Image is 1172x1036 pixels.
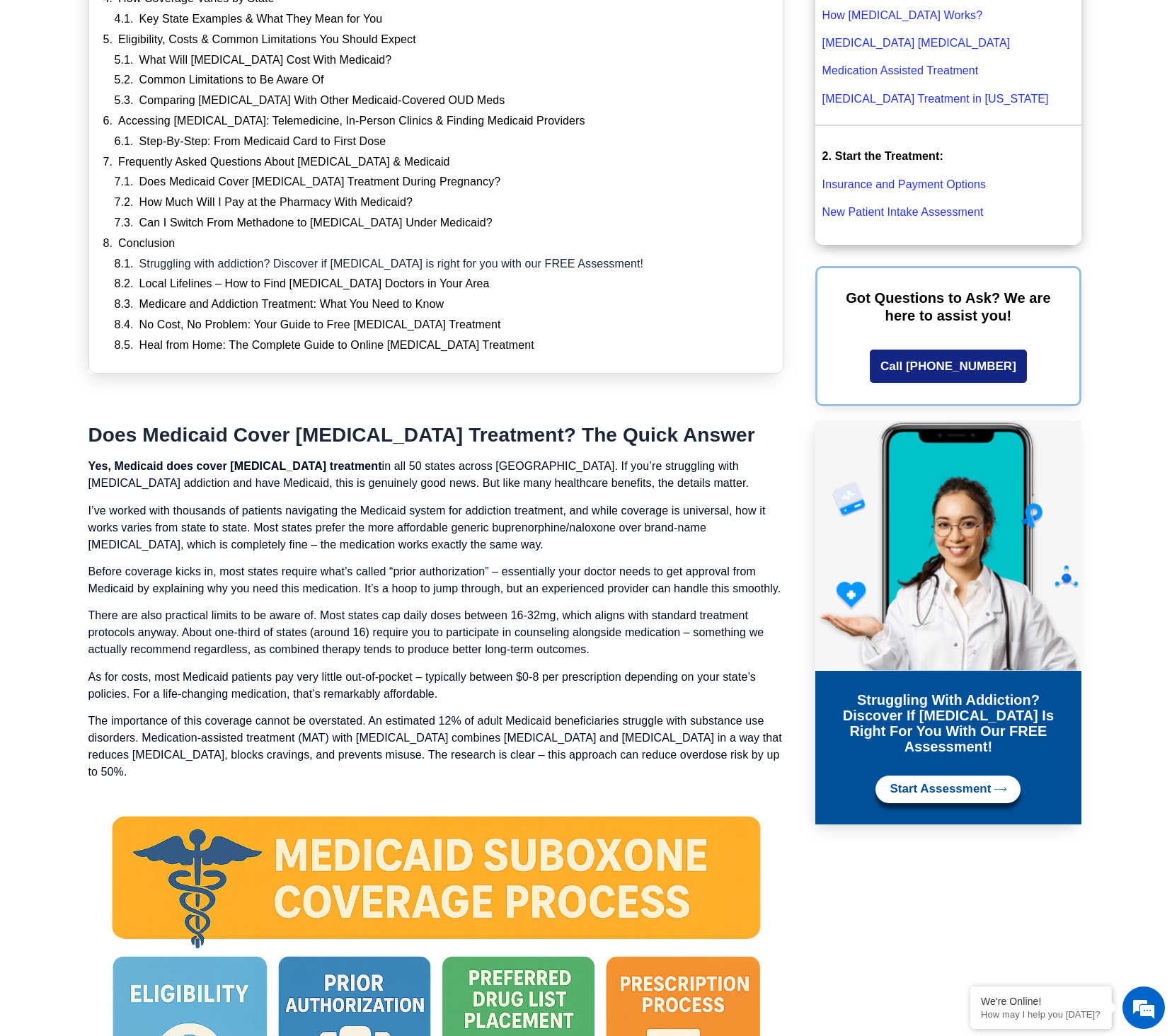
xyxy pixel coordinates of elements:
p: There are also practical limits to be aware of. Most states cap daily doses between 16-32mg, whic... [88,607,783,658]
a: Comparing [MEDICAL_DATA] With Other Medicaid-Covered OUD Meds [139,93,505,108]
a: No Cost, No Problem: Your Guide to Free [MEDICAL_DATA] Treatment [139,318,501,333]
p: Got Questions to Ask? We are here to assist you! [839,289,1059,325]
a: How Much Will I Pay at the Pharmacy With Medicaid? [139,195,413,210]
p: The importance of this coverage cannot be overstated. An estimated 12% of adult Medicaid benefici... [88,713,783,781]
a: Common Limitations to Be Aware Of [139,73,324,88]
a: Struggling with addiction? Discover if [MEDICAL_DATA] is right for you with our FREE Assessment! [139,257,643,272]
p: Before coverage kicks in, most states require what’s called “prior authorization” – essentially y... [88,563,783,597]
a: Medicare and Addiction Treatment: What You Need to Know [139,297,444,312]
p: I’ve worked with thousands of patients navigating the Medicaid system for addiction treatment, an... [88,502,783,553]
span: Call [PHONE_NUMBER] [880,360,1016,372]
a: Conclusion [118,236,175,251]
a: Does Medicaid Cover [MEDICAL_DATA] Treatment During Pregnancy? [139,175,501,190]
a: Call [PHONE_NUMBER] [870,350,1027,383]
a: Eligibility, Costs & Common Limitations You Should Expect [118,33,416,47]
a: Heal from Home: The Complete Guide to Online [MEDICAL_DATA] Treatment [139,338,534,353]
img: Online Suboxone Treatment - Opioid Addiction Treatment using phone [815,420,1082,672]
a: Step-By-Step: From Medicaid Card to First Dose [139,134,386,149]
a: Accessing [MEDICAL_DATA]: Telemedicine, In-Person Clinics & Finding Medicaid Providers [118,114,585,129]
a: [MEDICAL_DATA] [MEDICAL_DATA] [822,37,1011,49]
a: Medication Assisted Treatment [822,64,979,76]
span: Start Assessment [890,783,991,796]
a: New Patient Intake Assessment [822,206,984,218]
p: As for costs, most Medicaid patients pay very little out-of-pocket – typically between $0-8 per p... [88,669,783,703]
a: Can I Switch From Methadone to [MEDICAL_DATA] Under Medicaid? [139,216,493,231]
a: What Will [MEDICAL_DATA] Cost With Medicaid? [139,53,392,68]
strong: Yes, Medicaid does cover [MEDICAL_DATA] treatment [88,460,382,472]
div: We're Online! [981,996,1101,1007]
a: Insurance and Payment Options [822,178,986,190]
p: in all 50 states across [GEOGRAPHIC_DATA]. If you’re struggling with [MEDICAL_DATA] addiction and... [88,458,783,492]
h3: Struggling with addiction? Discover if [MEDICAL_DATA] is right for you with our FREE Assessment! [826,692,1072,754]
a: Frequently Asked Questions About [MEDICAL_DATA] & Medicaid [118,155,450,170]
a: [MEDICAL_DATA] Treatment in [US_STATE] [822,93,1049,105]
a: How [MEDICAL_DATA] Works? [822,9,983,21]
strong: 2. Start the Treatment: [822,150,943,162]
a: Local Lifelines – How to Find [MEDICAL_DATA] Doctors in Your Area [139,277,490,292]
a: Start Assessment [875,776,1021,803]
a: Key State Examples & What They Mean for You [139,12,383,27]
h2: Does Medicaid Cover [MEDICAL_DATA] Treatment? The Quick Answer [88,423,783,447]
p: How may I help you today? [981,1009,1101,1020]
